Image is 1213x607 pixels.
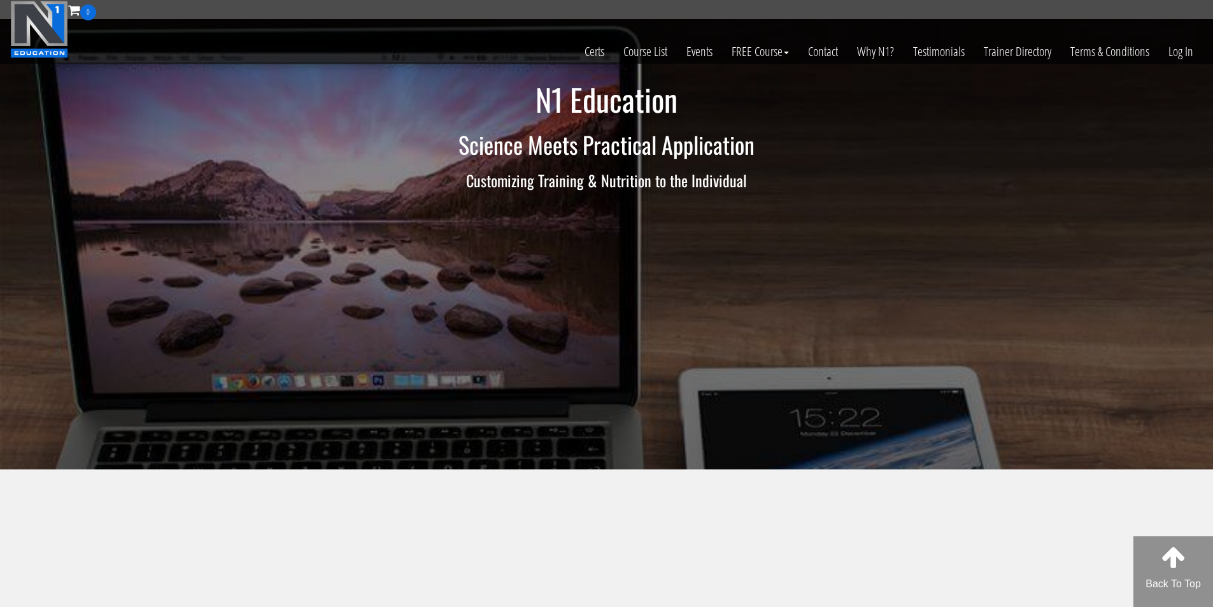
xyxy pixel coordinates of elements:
[68,1,96,18] a: 0
[974,20,1061,83] a: Trainer Directory
[1061,20,1159,83] a: Terms & Conditions
[234,132,979,157] h2: Science Meets Practical Application
[904,20,974,83] a: Testimonials
[234,172,979,189] h3: Customizing Training & Nutrition to the Individual
[848,20,904,83] a: Why N1?
[234,83,979,117] h1: N1 Education
[798,20,848,83] a: Contact
[10,1,68,58] img: n1-education
[80,4,96,20] span: 0
[575,20,614,83] a: Certs
[1159,20,1203,83] a: Log In
[614,20,677,83] a: Course List
[722,20,798,83] a: FREE Course
[677,20,722,83] a: Events
[1133,576,1213,592] p: Back To Top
